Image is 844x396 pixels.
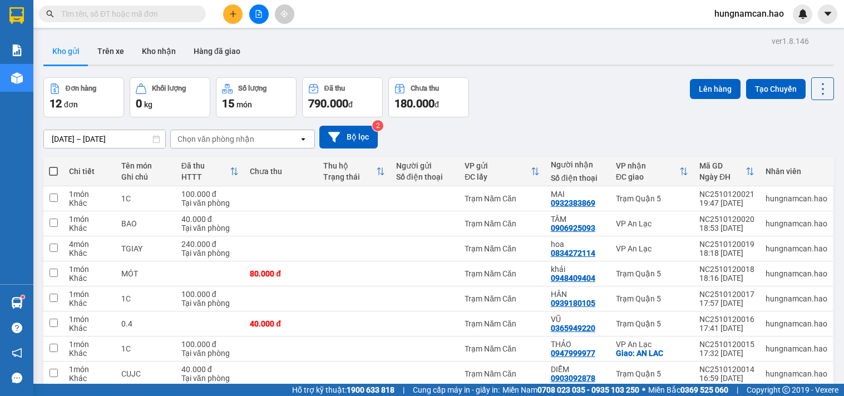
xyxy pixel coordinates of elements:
span: notification [12,348,22,358]
div: MÓT [121,269,170,278]
div: HÂN [551,290,605,299]
span: aim [280,10,288,18]
div: 100.000 đ [181,340,239,349]
div: NC2510120021 [699,190,754,199]
div: VP An Lạc [616,219,688,228]
img: logo-vxr [9,7,24,24]
div: 0903092878 [551,374,595,383]
div: BAO [121,219,170,228]
div: NC2510120020 [699,215,754,224]
div: Trạm Năm Căn [465,319,540,328]
button: Lên hàng [690,79,741,99]
span: Hỗ trợ kỹ thuật: [292,384,394,396]
div: TGIAY [121,244,170,253]
img: warehouse-icon [11,72,23,84]
div: 18:53 [DATE] [699,224,754,232]
div: 4 món [69,240,110,249]
div: VP gửi [465,161,531,170]
div: ĐC giao [616,172,679,181]
button: Kho gửi [43,38,88,65]
span: Miền Nam [502,384,639,396]
div: 1 món [69,190,110,199]
div: Trạm Quận 5 [616,319,688,328]
div: hungnamcan.hao [766,369,827,378]
div: 0834272114 [551,249,595,258]
div: THẢO [551,340,605,349]
div: Chưa thu [411,85,439,92]
div: 17:57 [DATE] [699,299,754,308]
button: Số lượng15món [216,77,297,117]
div: Tại văn phòng [181,374,239,383]
div: 40.000 đ [181,365,239,374]
div: HTTT [181,172,230,181]
div: Thu hộ [323,161,376,170]
div: 0932383869 [551,199,595,207]
button: Đơn hàng12đơn [43,77,124,117]
div: Khác [69,274,110,283]
span: | [403,384,404,396]
div: 1 món [69,290,110,299]
div: Khác [69,224,110,232]
svg: open [299,135,308,143]
div: Trạm Quận 5 [616,369,688,378]
button: Hàng đã giao [185,38,249,65]
span: | [737,384,738,396]
div: 1 món [69,365,110,374]
div: hungnamcan.hao [766,194,827,203]
div: Mã GD [699,161,746,170]
div: Khác [69,199,110,207]
div: VP An Lạc [616,244,688,253]
input: Select a date range. [44,130,165,148]
div: 0948409404 [551,274,595,283]
div: hoa [551,240,605,249]
div: 1 món [69,315,110,324]
div: 1C [121,344,170,353]
div: Tên món [121,161,170,170]
div: 240.000 đ [181,240,239,249]
button: Chưa thu180.000đ [388,77,469,117]
div: NC2510120018 [699,265,754,274]
div: Khối lượng [152,85,186,92]
span: 0 [136,97,142,110]
div: 1 món [69,340,110,349]
div: Tại văn phòng [181,199,239,207]
div: Tại văn phòng [181,249,239,258]
div: ver 1.8.146 [772,35,809,47]
div: 18:18 [DATE] [699,249,754,258]
div: 80.000 đ [250,269,312,278]
div: Người nhận [551,160,605,169]
div: hungnamcan.hao [766,269,827,278]
div: CUJC [121,369,170,378]
span: đ [348,100,353,109]
button: Khối lượng0kg [130,77,210,117]
div: Nhân viên [766,167,827,176]
div: Đã thu [324,85,345,92]
div: Trạm Năm Căn [465,194,540,203]
span: hungnamcan.hao [705,7,793,21]
button: Trên xe [88,38,133,65]
div: hungnamcan.hao [766,344,827,353]
span: 180.000 [394,97,435,110]
div: 40.000 đ [181,215,239,224]
button: caret-down [818,4,837,24]
div: Chi tiết [69,167,110,176]
div: Số lượng [238,85,266,92]
div: Đã thu [181,161,230,170]
div: 17:41 [DATE] [699,324,754,333]
span: ⚪️ [642,388,645,392]
div: 16:59 [DATE] [699,374,754,383]
div: Số điện thoại [396,172,453,181]
div: Giao: AN LAC [616,349,688,358]
div: MAI [551,190,605,199]
strong: 0708 023 035 - 0935 103 250 [537,385,639,394]
div: Chọn văn phòng nhận [177,133,254,145]
div: Trạm Năm Căn [465,294,540,303]
button: Tạo Chuyến [746,79,806,99]
div: Đơn hàng [66,85,96,92]
img: solution-icon [11,44,23,56]
th: Toggle SortBy [610,157,694,186]
div: hungnamcan.hao [766,294,827,303]
div: Trạm Quận 5 [616,294,688,303]
div: Khác [69,324,110,333]
div: Khác [69,349,110,358]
